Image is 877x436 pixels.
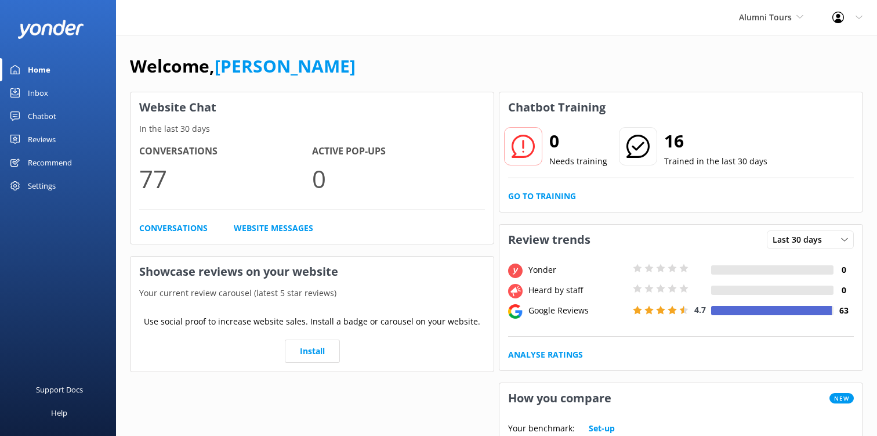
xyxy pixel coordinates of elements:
[131,122,494,135] p: In the last 30 days
[508,422,575,435] p: Your benchmark:
[508,190,576,203] a: Go to Training
[499,383,620,413] h3: How you compare
[833,264,854,276] h4: 0
[312,159,485,198] p: 0
[130,52,356,80] h1: Welcome,
[526,264,630,276] div: Yonder
[694,304,706,315] span: 4.7
[131,92,494,122] h3: Website Chat
[312,144,485,159] h4: Active Pop-ups
[28,58,50,81] div: Home
[144,315,480,328] p: Use social proof to increase website sales. Install a badge or carousel on your website.
[664,155,767,168] p: Trained in the last 30 days
[664,127,767,155] h2: 16
[28,105,56,128] div: Chatbot
[526,284,630,297] div: Heard by staff
[549,155,607,168] p: Needs training
[28,151,72,174] div: Recommend
[215,54,356,78] a: [PERSON_NAME]
[139,159,312,198] p: 77
[499,92,614,122] h3: Chatbot Training
[526,304,630,317] div: Google Reviews
[28,128,56,151] div: Reviews
[829,393,854,403] span: New
[139,222,208,235] a: Conversations
[499,225,599,255] h3: Review trends
[131,257,494,287] h3: Showcase reviews on your website
[17,20,84,39] img: yonder-white-logo.png
[36,378,83,401] div: Support Docs
[234,222,313,235] a: Website Messages
[833,284,854,297] h4: 0
[28,81,48,105] div: Inbox
[508,348,583,361] a: Analyse Ratings
[589,422,615,435] a: Set-up
[285,340,340,363] a: Install
[51,401,67,424] div: Help
[139,144,312,159] h4: Conversations
[773,233,829,246] span: Last 30 days
[549,127,607,155] h2: 0
[28,174,56,197] div: Settings
[833,304,854,317] h4: 63
[739,12,792,23] span: Alumni Tours
[131,287,494,300] p: Your current review carousel (latest 5 star reviews)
